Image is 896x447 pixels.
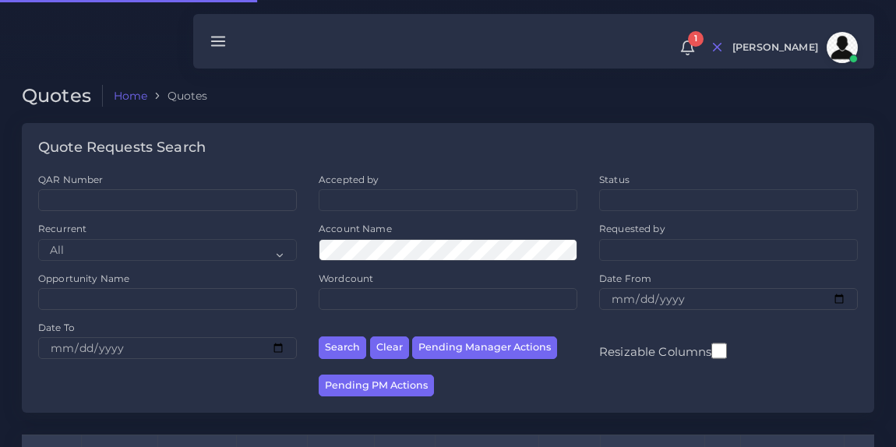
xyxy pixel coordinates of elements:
label: Wordcount [319,272,373,285]
button: Pending Manager Actions [412,336,557,359]
a: Home [114,88,148,104]
label: QAR Number [38,173,103,186]
span: [PERSON_NAME] [732,43,818,53]
h4: Quote Requests Search [38,139,206,157]
a: [PERSON_NAME]avatar [725,32,863,63]
label: Date From [599,272,651,285]
label: Account Name [319,222,392,235]
a: 1 [674,40,701,56]
label: Requested by [599,222,665,235]
button: Clear [370,336,409,359]
li: Quotes [147,88,207,104]
h2: Quotes [22,85,103,107]
label: Accepted by [319,173,379,186]
label: Opportunity Name [38,272,129,285]
label: Resizable Columns [599,341,727,361]
label: Status [599,173,630,186]
button: Search [319,336,366,359]
button: Pending PM Actions [319,375,434,397]
span: 1 [688,31,704,47]
img: avatar [827,32,858,63]
label: Recurrent [38,222,86,235]
input: Resizable Columns [711,341,727,361]
label: Date To [38,321,75,334]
